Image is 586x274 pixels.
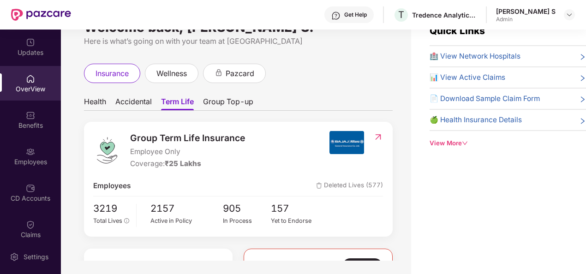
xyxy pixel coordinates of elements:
span: Quick Links [430,25,485,36]
span: 905 [223,201,271,216]
div: Tredence Analytics Solutions Private Limited [412,11,477,19]
span: 2157 [150,201,223,216]
span: 157 [271,201,319,216]
span: Health [84,97,106,110]
div: Get Help [344,11,367,18]
img: svg+xml;base64,PHN2ZyBpZD0iVXBkYXRlZCIgeG1sbnM9Imh0dHA6Ly93d3cudzMub3JnLzIwMDAvc3ZnIiB3aWR0aD0iMj... [26,38,35,47]
div: Yet to Endorse [271,216,319,226]
span: info-circle [124,218,129,223]
img: New Pazcare Logo [11,9,71,21]
img: RedirectIcon [214,258,223,272]
img: svg+xml;base64,PHN2ZyBpZD0iU2V0dGluZy0yMHgyMCIgeG1sbnM9Imh0dHA6Ly93d3cudzMub3JnLzIwMDAvc3ZnIiB3aW... [10,252,19,262]
img: insurerIcon [329,131,364,154]
img: svg+xml;base64,PHN2ZyBpZD0iQ2xhaW0iIHhtbG5zPSJodHRwOi8vd3d3LnczLm9yZy8yMDAwL3N2ZyIgd2lkdGg9IjIwIi... [26,220,35,229]
span: wellness [156,68,187,79]
span: right [579,95,586,104]
span: Group Top-up [203,97,253,110]
span: ₹25 Lakhs [165,159,201,168]
div: Settings [21,252,51,262]
div: Here is what’s going on with your team at [GEOGRAPHIC_DATA] [84,36,393,47]
span: Employees [93,180,131,191]
img: svg+xml;base64,PHN2ZyBpZD0iQ0RfQWNjb3VudHMiIGRhdGEtbmFtZT0iQ0QgQWNjb3VudHMiIHhtbG5zPSJodHRwOi8vd3... [26,184,35,193]
div: [PERSON_NAME] S [496,7,556,16]
span: right [579,74,586,83]
img: svg+xml;base64,PHN2ZyBpZD0iSG9tZSIgeG1sbnM9Imh0dHA6Ly93d3cudzMub3JnLzIwMDAvc3ZnIiB3aWR0aD0iMjAiIG... [26,74,35,83]
span: Employee Only [130,146,245,157]
span: Group Term Life Insurance [130,131,245,145]
div: View More [430,138,586,148]
span: Deleted Lives (577) [316,180,383,191]
span: Low CD Balance [271,258,341,274]
div: Update CD [342,258,383,274]
span: insurance [96,68,129,79]
div: Welcome back, [PERSON_NAME] S! [84,24,393,31]
div: In Process [223,216,271,226]
img: svg+xml;base64,PHN2ZyBpZD0iQmVuZWZpdHMiIHhtbG5zPSJodHRwOi8vd3d3LnczLm9yZy8yMDAwL3N2ZyIgd2lkdGg9Ij... [26,111,35,120]
span: right [579,116,586,125]
div: Active in Policy [150,216,223,226]
span: Total Lives [93,217,122,224]
img: svg+xml;base64,PHN2ZyBpZD0iRHJvcGRvd24tMzJ4MzIiIHhtbG5zPSJodHRwOi8vd3d3LnczLm9yZy8yMDAwL3N2ZyIgd2... [566,11,573,18]
img: logo [93,137,121,164]
span: 📊 View Active Claims [430,72,505,83]
img: svg+xml;base64,PHN2ZyBpZD0iSGVscC0zMngzMiIgeG1sbnM9Imh0dHA6Ly93d3cudzMub3JnLzIwMDAvc3ZnIiB3aWR0aD... [331,11,341,20]
span: pazcard [226,68,254,79]
span: 🍏 Health Insurance Details [430,114,522,125]
span: Term Life [161,97,194,110]
img: svg+xml;base64,PHN2ZyBpZD0iRW1wbG95ZWVzIiB4bWxucz0iaHR0cDovL3d3dy53My5vcmcvMjAwMC9zdmciIHdpZHRoPS... [26,147,35,156]
span: right [579,53,586,62]
span: Premium [93,258,132,272]
span: 🏥 View Network Hospitals [430,51,520,62]
span: T [398,9,404,20]
img: svg+xml;base64,PHN2ZyBpZD0iRGFuZ2VyLTMyeDMyIiB4bWxucz0iaHR0cDovL3d3dy53My5vcmcvMjAwMC9zdmciIHdpZH... [254,259,269,274]
span: 3219 [93,201,130,216]
div: Admin [496,16,556,23]
span: Accidental [115,97,152,110]
div: animation [215,69,223,77]
img: RedirectIcon [373,132,383,142]
span: 📄 Download Sample Claim Form [430,93,540,104]
span: down [462,140,468,146]
div: Coverage: [130,158,245,169]
img: deleteIcon [316,183,322,189]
